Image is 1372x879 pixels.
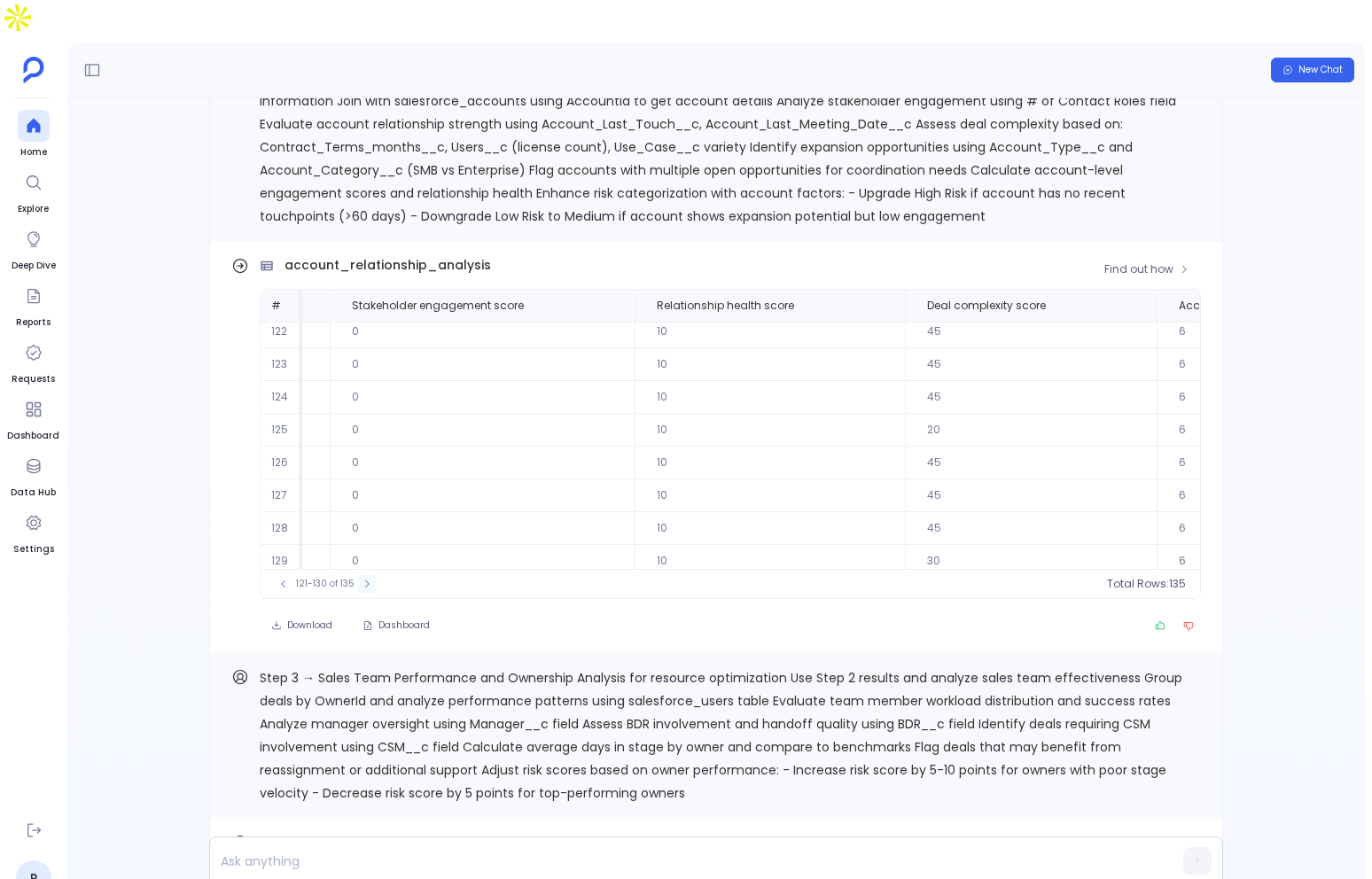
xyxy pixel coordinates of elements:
td: 0 [330,447,635,479]
td: 10 [635,381,905,414]
td: 122 [261,315,302,348]
button: New Chat [1271,58,1354,82]
span: New Chat [1298,64,1343,76]
span: Deep Dive [12,259,56,273]
span: Download [287,619,332,632]
td: 10 [635,479,905,512]
a: Dashboard [7,393,59,443]
td: 0 [330,315,635,348]
span: Total Rows: [1107,577,1169,591]
a: Deep Dive [12,223,56,273]
span: Deal complexity score [927,299,1046,313]
td: 0 [330,381,635,414]
a: Settings [13,507,54,556]
td: 0 [330,348,635,381]
span: Explore [18,202,50,216]
span: Account engagement score [1179,299,1332,313]
td: 126 [261,447,302,479]
td: 125 [261,414,302,447]
td: 0 [330,512,635,545]
button: Find out how [1093,256,1201,283]
td: 10 [635,545,905,578]
td: 0 [330,545,635,578]
td: 45 [905,479,1157,512]
span: # [271,298,281,313]
td: 10 [635,315,905,348]
span: Home [18,145,50,159]
span: Data Hub [11,486,56,500]
span: 121-130 of 135 [296,577,355,591]
span: Find out how [1104,262,1173,276]
span: account_relationship_analysis [285,256,491,275]
span: Relationship health score [657,299,794,313]
span: Stakeholder engagement score [352,299,524,313]
span: owner_performance_summary [285,833,495,852]
td: 123 [261,348,302,381]
td: 30 [905,545,1157,578]
td: 45 [905,447,1157,479]
td: 10 [635,512,905,545]
span: Settings [13,542,54,556]
span: Reports [16,315,51,330]
span: Step 3 → Sales Team Performance and Ownership Analysis for resource optimization Use Step 2 resul... [260,669,1182,802]
td: 20 [905,414,1157,447]
span: Dashboard [378,619,430,632]
a: Requests [12,337,55,386]
td: 0 [330,414,635,447]
a: Explore [18,167,50,216]
td: 10 [635,348,905,381]
td: 0 [330,479,635,512]
td: 10 [635,414,905,447]
td: 127 [261,479,302,512]
td: 45 [905,381,1157,414]
td: 129 [261,545,302,578]
span: 135 [1169,577,1186,591]
td: 128 [261,512,302,545]
td: 45 [905,348,1157,381]
a: Reports [16,280,51,330]
button: Download [260,613,344,638]
a: Home [18,110,50,159]
td: 10 [635,447,905,479]
img: petavue logo [23,57,44,83]
a: Data Hub [11,450,56,500]
td: 45 [905,512,1157,545]
span: Dashboard [7,429,59,443]
td: 45 [905,315,1157,348]
span: Requests [12,372,55,386]
span: Step 2 → Account Relationship and Stakeholder Analysis for deal complexity assessment Take result... [260,69,1176,225]
td: 124 [261,381,302,414]
button: Dashboard [351,613,441,638]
